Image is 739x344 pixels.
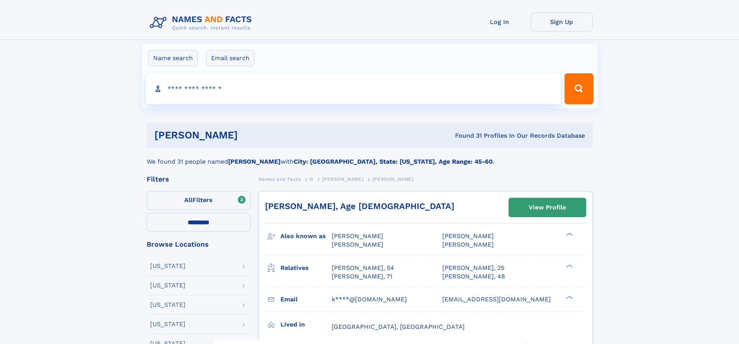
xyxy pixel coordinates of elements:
span: D [310,176,313,182]
a: D [310,174,313,184]
button: Search Button [564,73,593,104]
a: [PERSON_NAME], Age [DEMOGRAPHIC_DATA] [265,201,454,211]
a: [PERSON_NAME], 25 [442,264,504,272]
div: Filters [147,176,251,183]
div: [US_STATE] [150,302,185,308]
span: [PERSON_NAME] [332,232,383,240]
h3: Also known as [280,230,332,243]
span: [GEOGRAPHIC_DATA], [GEOGRAPHIC_DATA] [332,323,465,330]
a: Log In [469,12,531,31]
div: [US_STATE] [150,263,185,269]
a: Names and Facts [258,174,301,184]
a: [PERSON_NAME] [322,174,363,184]
div: ❯ [564,295,573,300]
label: Email search [206,50,254,66]
span: [PERSON_NAME] [442,241,494,248]
div: Found 31 Profiles In Our Records Database [346,131,585,140]
h3: Email [280,293,332,306]
label: Name search [148,50,198,66]
div: Browse Locations [147,241,251,248]
h3: Relatives [280,261,332,275]
div: [US_STATE] [150,321,185,327]
div: ❯ [564,263,573,268]
h3: Lived in [280,318,332,331]
a: [PERSON_NAME], 54 [332,264,394,272]
span: [EMAIL_ADDRESS][DOMAIN_NAME] [442,296,551,303]
span: [PERSON_NAME] [372,176,414,182]
span: [PERSON_NAME] [322,176,363,182]
span: All [184,196,192,204]
a: Sign Up [531,12,593,31]
b: City: [GEOGRAPHIC_DATA], State: [US_STATE], Age Range: 45-60 [294,158,493,165]
span: [PERSON_NAME] [332,241,383,248]
input: search input [146,73,561,104]
span: [PERSON_NAME] [442,232,494,240]
a: View Profile [509,198,586,217]
a: [PERSON_NAME], 48 [442,272,505,281]
a: [PERSON_NAME], 71 [332,272,392,281]
div: We found 31 people named with . [147,148,593,166]
b: [PERSON_NAME] [228,158,280,165]
label: Filters [147,191,251,210]
h1: [PERSON_NAME] [154,130,346,140]
img: Logo Names and Facts [147,12,258,33]
div: [US_STATE] [150,282,185,289]
div: ❯ [564,232,573,237]
div: View Profile [529,199,566,216]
